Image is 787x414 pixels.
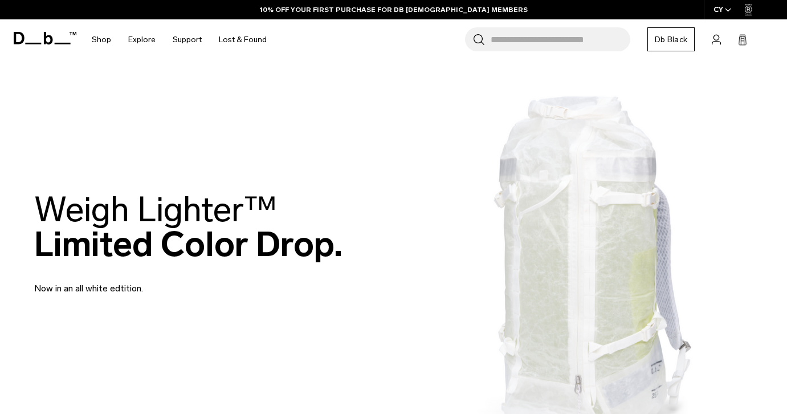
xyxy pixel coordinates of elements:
[128,19,156,60] a: Explore
[83,19,275,60] nav: Main Navigation
[647,27,695,51] a: Db Black
[260,5,528,15] a: 10% OFF YOUR FIRST PURCHASE FOR DB [DEMOGRAPHIC_DATA] MEMBERS
[219,19,267,60] a: Lost & Found
[34,192,342,262] h2: Limited Color Drop.
[92,19,111,60] a: Shop
[173,19,202,60] a: Support
[34,189,277,230] span: Weigh Lighter™
[34,268,308,295] p: Now in an all white edtition.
